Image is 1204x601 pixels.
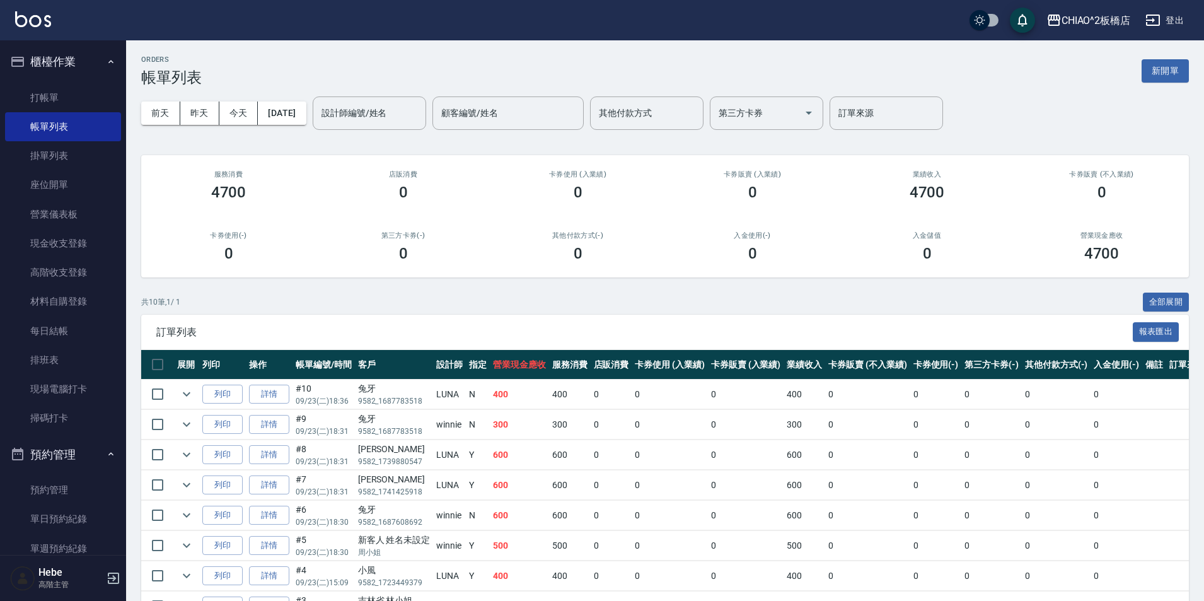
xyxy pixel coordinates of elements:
td: 0 [825,501,910,530]
h2: 卡券販賣 (不入業績) [1029,170,1174,178]
td: 0 [632,380,708,409]
button: expand row [177,415,196,434]
th: 操作 [246,350,292,380]
a: 排班表 [5,346,121,375]
button: save [1010,8,1035,33]
td: 0 [1022,410,1091,440]
h3: 0 [399,245,408,262]
th: 客戶 [355,350,434,380]
td: 0 [591,410,632,440]
td: N [466,410,490,440]
h2: 其他付款方式(-) [506,231,650,240]
h5: Hebe [38,566,103,579]
p: 9582_1687783518 [358,426,431,437]
td: 300 [549,410,591,440]
td: #6 [292,501,355,530]
td: 0 [632,501,708,530]
a: 詳情 [249,536,289,556]
p: 周小姐 [358,547,431,558]
td: 0 [708,470,784,500]
td: #5 [292,531,355,561]
td: 0 [591,440,632,470]
td: 0 [632,531,708,561]
td: 0 [1091,410,1142,440]
a: 詳情 [249,506,289,525]
h3: 服務消費 [156,170,301,178]
button: 新開單 [1142,59,1189,83]
td: 600 [490,501,549,530]
td: 400 [549,380,591,409]
td: winnie [433,410,466,440]
td: 0 [632,440,708,470]
td: 0 [961,410,1022,440]
th: 營業現金應收 [490,350,549,380]
p: 09/23 (二) 18:30 [296,516,352,528]
td: 300 [784,410,825,440]
td: 0 [910,410,962,440]
button: [DATE] [258,102,306,125]
span: 訂單列表 [156,326,1133,339]
td: #8 [292,440,355,470]
td: 400 [784,561,825,591]
a: 單週預約紀錄 [5,534,121,563]
td: 0 [1022,380,1091,409]
button: 列印 [202,536,243,556]
td: 0 [591,470,632,500]
button: CHIAO^2板橋店 [1041,8,1136,33]
button: 列印 [202,476,243,495]
td: 0 [1091,501,1142,530]
h3: 0 [1097,184,1106,201]
th: 卡券販賣 (入業績) [708,350,784,380]
button: 全部展開 [1143,293,1190,312]
td: 0 [1022,470,1091,500]
h2: 卡券販賣 (入業績) [680,170,825,178]
td: 400 [784,380,825,409]
h2: 業績收入 [855,170,999,178]
a: 座位開單 [5,170,121,199]
td: 600 [549,440,591,470]
td: 0 [1022,561,1091,591]
button: expand row [177,445,196,464]
td: 0 [961,501,1022,530]
div: 兔牙 [358,503,431,516]
button: expand row [177,536,196,555]
th: 展開 [174,350,199,380]
td: 600 [549,470,591,500]
td: 0 [632,561,708,591]
td: Y [466,470,490,500]
td: 600 [784,470,825,500]
h2: 入金使用(-) [680,231,825,240]
button: 列印 [202,566,243,586]
td: 400 [490,380,549,409]
td: 0 [708,531,784,561]
td: 400 [549,561,591,591]
p: 9582_1723449379 [358,577,431,588]
button: expand row [177,566,196,585]
td: 0 [825,470,910,500]
td: 0 [961,561,1022,591]
a: 詳情 [249,476,289,495]
div: [PERSON_NAME] [358,473,431,486]
td: #4 [292,561,355,591]
td: LUNA [433,440,466,470]
td: 0 [825,380,910,409]
th: 卡券使用(-) [910,350,962,380]
button: 列印 [202,506,243,525]
td: 0 [910,470,962,500]
td: 0 [591,531,632,561]
p: 09/23 (二) 18:31 [296,426,352,437]
a: 材料自購登錄 [5,287,121,316]
button: expand row [177,385,196,404]
td: 0 [591,380,632,409]
img: Person [10,566,35,591]
p: 09/23 (二) 15:09 [296,577,352,588]
button: 昨天 [180,102,219,125]
td: 600 [490,440,549,470]
td: 0 [825,440,910,470]
td: 500 [490,531,549,561]
a: 詳情 [249,415,289,435]
td: 0 [708,410,784,440]
td: 0 [708,440,784,470]
h2: ORDERS [141,55,202,64]
td: 0 [961,440,1022,470]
